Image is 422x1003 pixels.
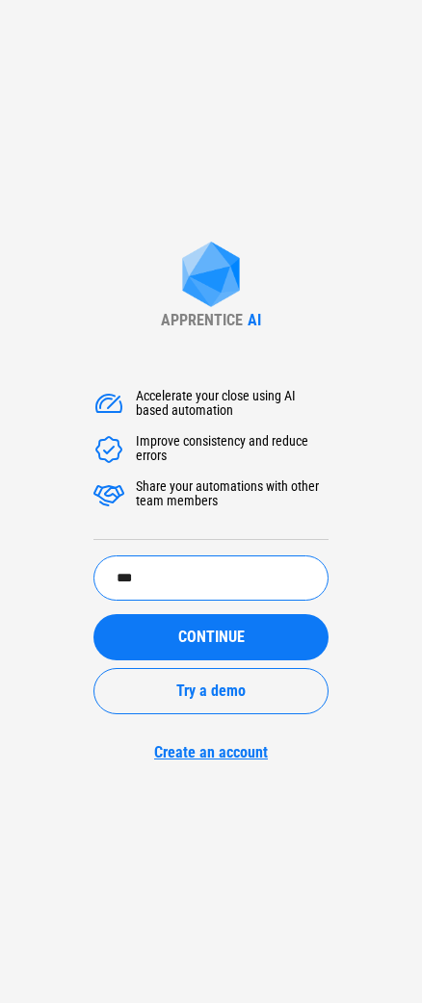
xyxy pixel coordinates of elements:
div: Improve consistency and reduce errors [136,434,329,465]
button: CONTINUE [93,614,329,660]
img: Apprentice AI [172,242,250,312]
img: Accelerate [93,434,124,465]
img: Accelerate [93,479,124,510]
span: Try a demo [176,683,246,699]
a: Create an account [93,743,329,761]
span: CONTINUE [178,630,245,645]
button: Try a demo [93,668,329,714]
div: APPRENTICE [161,311,243,329]
div: AI [248,311,261,329]
div: Share your automations with other team members [136,479,329,510]
div: Accelerate your close using AI based automation [136,389,329,420]
img: Accelerate [93,389,124,420]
